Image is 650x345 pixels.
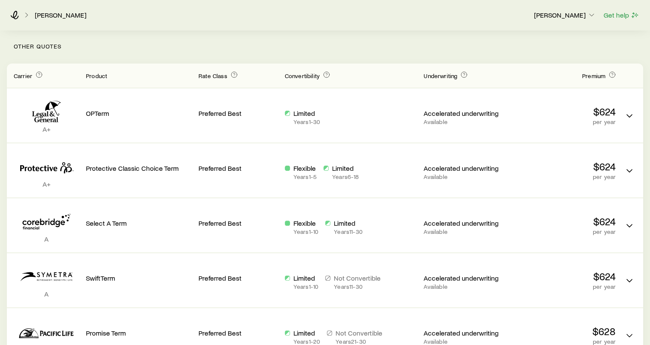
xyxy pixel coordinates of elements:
[336,329,382,337] p: Not Convertible
[424,274,503,282] p: Accelerated underwriting
[424,338,503,345] p: Available
[424,219,503,227] p: Accelerated underwriting
[293,329,320,337] p: Limited
[510,106,616,118] p: $624
[424,164,503,172] p: Accelerated underwriting
[198,219,278,227] p: Preferred Best
[334,228,363,235] p: Years 11 - 30
[510,215,616,227] p: $624
[293,164,317,172] p: Flexible
[293,274,318,282] p: Limited
[582,72,605,79] span: Premium
[510,173,616,180] p: per year
[198,164,278,172] p: Preferred Best
[336,338,382,345] p: Years 21 - 30
[424,118,503,125] p: Available
[293,109,320,118] p: Limited
[293,338,320,345] p: Years 1 - 20
[510,283,616,290] p: per year
[34,11,87,19] a: [PERSON_NAME]
[86,109,192,118] p: OPTerm
[334,219,363,227] p: Limited
[198,72,227,79] span: Rate Class
[293,173,317,180] p: Years 1 - 5
[293,118,320,125] p: Years 1 - 30
[86,72,107,79] span: Product
[14,180,79,188] p: A+
[424,283,503,290] p: Available
[424,72,457,79] span: Underwriting
[510,160,616,172] p: $624
[14,235,79,243] p: A
[14,125,79,133] p: A+
[14,290,79,298] p: A
[603,10,640,20] button: Get help
[198,109,278,118] p: Preferred Best
[334,274,381,282] p: Not Convertible
[198,274,278,282] p: Preferred Best
[7,29,643,64] p: Other Quotes
[510,325,616,337] p: $628
[86,329,192,337] p: Promise Term
[285,72,320,79] span: Convertibility
[424,173,503,180] p: Available
[510,118,616,125] p: per year
[86,164,192,172] p: Protective Classic Choice Term
[332,173,359,180] p: Years 6 - 18
[424,329,503,337] p: Accelerated underwriting
[510,228,616,235] p: per year
[293,228,318,235] p: Years 1 - 10
[334,283,381,290] p: Years 11 - 30
[424,109,503,118] p: Accelerated underwriting
[14,72,32,79] span: Carrier
[198,329,278,337] p: Preferred Best
[510,270,616,282] p: $624
[534,11,596,19] p: [PERSON_NAME]
[332,164,359,172] p: Limited
[424,228,503,235] p: Available
[86,219,192,227] p: Select A Term
[534,10,596,21] button: [PERSON_NAME]
[86,274,192,282] p: SwiftTerm
[510,338,616,345] p: per year
[293,283,318,290] p: Years 1 - 10
[293,219,318,227] p: Flexible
